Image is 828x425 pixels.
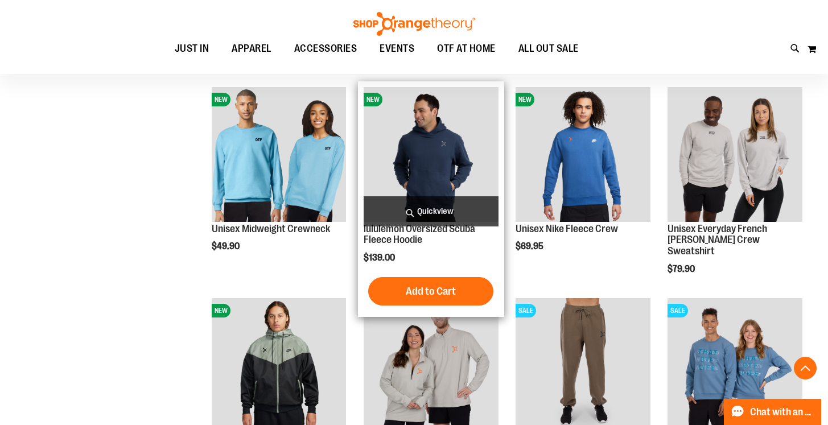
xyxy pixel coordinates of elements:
span: EVENTS [380,36,414,61]
span: APPAREL [232,36,271,61]
div: product [358,81,504,317]
span: NEW [212,304,230,317]
img: Unisex Midweight Crewneck [212,87,347,222]
span: JUST IN [175,36,209,61]
button: Chat with an Expert [724,399,822,425]
span: $79.90 [668,264,697,274]
span: NEW [364,93,382,106]
div: product [510,81,656,280]
img: Unisex Nike Fleece Crew [516,87,650,222]
div: product [206,81,352,280]
span: $69.95 [516,241,545,251]
a: Unisex Everyday French Terry Crew Sweatshirt [668,87,802,224]
a: lululemon Oversized Scuba Fleece HoodieNEW [364,87,499,224]
span: NEW [212,93,230,106]
span: SALE [668,304,688,317]
span: ACCESSORIES [294,36,357,61]
span: OTF AT HOME [437,36,496,61]
span: ALL OUT SALE [518,36,579,61]
div: product [662,81,808,303]
span: $139.00 [364,253,397,263]
span: Add to Cart [406,285,456,298]
a: Unisex Midweight CrewneckNEW [212,87,347,224]
img: lululemon Oversized Scuba Fleece Hoodie [364,87,499,222]
a: lululemon Oversized Scuba Fleece Hoodie [364,223,475,246]
a: Unisex Everyday French [PERSON_NAME] Crew Sweatshirt [668,223,767,257]
a: Quickview [364,196,499,226]
span: SALE [516,304,536,317]
span: NEW [516,93,534,106]
span: Chat with an Expert [750,407,814,418]
a: Unisex Midweight Crewneck [212,223,330,234]
span: $49.90 [212,241,241,251]
button: Add to Cart [368,277,493,306]
button: Back To Top [794,357,817,379]
img: Shop Orangetheory [352,12,477,36]
img: Unisex Everyday French Terry Crew Sweatshirt [668,87,802,222]
a: Unisex Nike Fleece Crew [516,223,618,234]
a: Unisex Nike Fleece CrewNEW [516,87,650,224]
